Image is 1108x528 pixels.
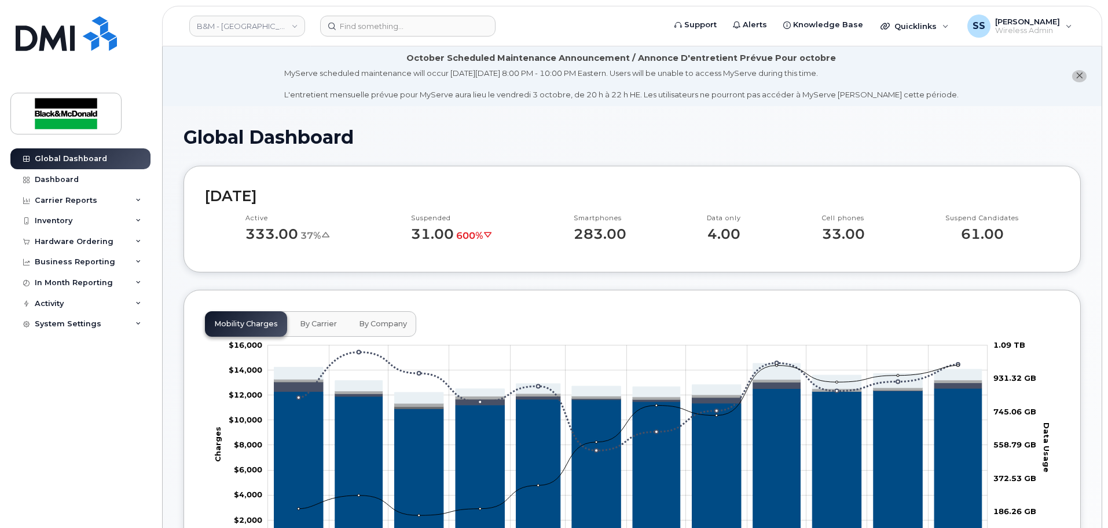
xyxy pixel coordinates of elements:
tspan: $12,000 [229,390,262,399]
span: By Company [359,319,407,329]
tspan: $4,000 [234,490,262,499]
tspan: Charges [213,427,222,462]
tspan: $10,000 [229,415,262,424]
p: 283.00 [574,226,626,242]
tspan: 1.09 TB [993,340,1025,349]
p: Suspended [411,214,493,223]
div: October Scheduled Maintenance Announcement / Annonce D'entretient Prévue Pour octobre [406,52,836,64]
tspan: $16,000 [229,340,262,349]
p: 31.00 [411,226,493,242]
p: Suspend Candidates [945,214,1019,223]
p: Data only [707,214,741,223]
tspan: 558.79 GB [993,440,1036,449]
button: close notification [1072,70,1087,82]
tspan: $8,000 [234,440,262,449]
span: 600% [456,230,493,241]
p: Cell phones [822,214,865,223]
tspan: 186.26 GB [993,507,1036,516]
tspan: $2,000 [234,515,262,524]
span: 37% [300,230,331,241]
p: 33.00 [822,226,865,242]
tspan: 372.53 GB [993,474,1036,483]
p: 4.00 [707,226,741,242]
tspan: 745.06 GB [993,407,1036,416]
p: Active [245,214,331,223]
p: 61.00 [945,226,1019,242]
p: Smartphones [574,214,626,223]
p: 333.00 [245,226,331,242]
h1: Global Dashboard [184,127,1081,147]
tspan: Data Usage [1042,422,1051,472]
tspan: 931.32 GB [993,373,1036,383]
tspan: $6,000 [234,465,262,474]
tspan: $14,000 [229,365,262,374]
span: By Carrier [300,319,337,329]
div: MyServe scheduled maintenance will occur [DATE][DATE] 8:00 PM - 10:00 PM Eastern. Users will be u... [284,68,959,100]
h2: [DATE] [205,187,1059,205]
